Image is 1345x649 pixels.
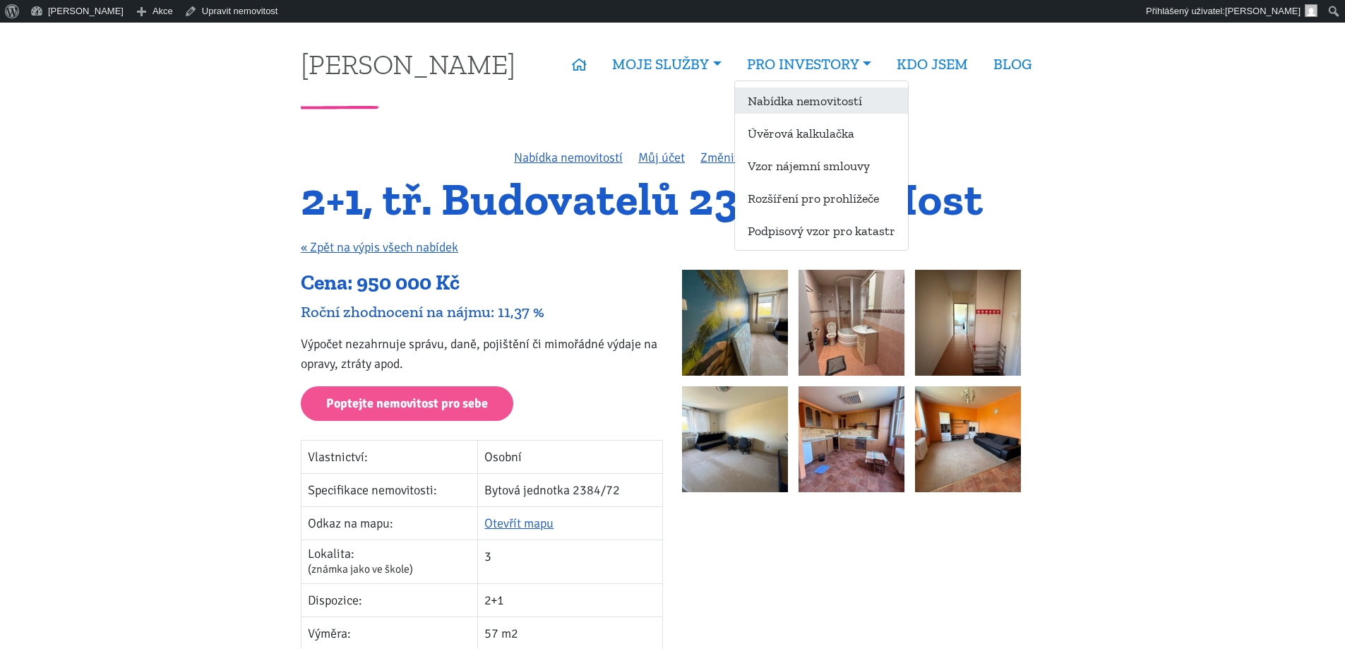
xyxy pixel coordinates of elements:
td: Osobní [478,440,663,473]
td: Bytová jednotka 2384/72 [478,473,663,506]
td: Odkaz na mapu: [301,506,478,540]
td: Dispozice: [301,583,478,617]
a: Nabídka nemovitostí [735,88,908,114]
a: KDO JSEM [884,48,981,81]
a: Úvěrová kalkulačka [735,120,908,146]
p: Výpočet nezahrnuje správu, daně, pojištění či mimořádné výdaje na opravy, ztráty apod. [301,334,663,374]
a: [PERSON_NAME] [301,50,515,78]
div: Cena: 950 000 Kč [301,270,663,297]
a: Vzor nájemní smlouvy [735,153,908,179]
span: (známka jako ve škole) [308,562,413,576]
a: MOJE SLUŽBY [599,48,734,81]
td: Specifikace nemovitosti: [301,473,478,506]
a: PRO INVESTORY [734,48,884,81]
a: Změnit heslo [700,150,770,165]
a: Nabídka nemovitostí [514,150,623,165]
td: 2+1 [478,583,663,617]
td: Lokalita: [301,540,478,583]
a: BLOG [981,48,1044,81]
a: Otevřít mapu [484,516,554,531]
td: Vlastnictví: [301,440,478,473]
a: « Zpět na výpis všech nabídek [301,239,458,255]
div: Roční zhodnocení na nájmu: 11,37 % [301,302,663,321]
a: Rozšíření pro prohlížeče [735,185,908,211]
a: Podpisový vzor pro katastr [735,218,908,244]
a: Můj účet [638,150,685,165]
a: Poptejte nemovitost pro sebe [301,386,513,421]
span: [PERSON_NAME] [1225,6,1301,16]
h1: 2+1, tř. Budovatelů 2384/72, Most [301,180,1044,219]
td: 3 [478,540,663,583]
